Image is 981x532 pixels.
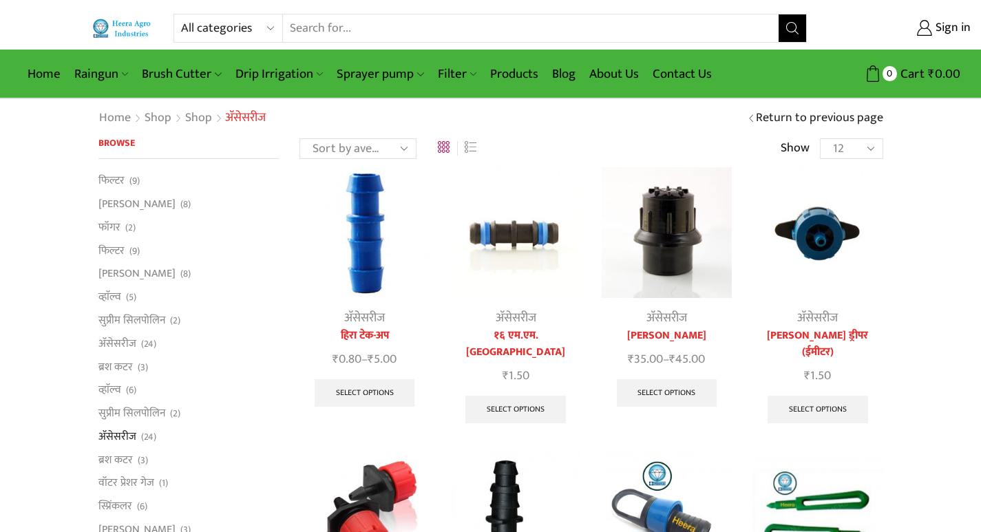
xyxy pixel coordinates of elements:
[229,58,330,90] a: Drip Irrigation
[503,365,529,386] bdi: 1.50
[299,138,416,159] select: Shop order
[126,290,136,304] span: (5)
[752,328,883,361] a: [PERSON_NAME] ड्रीपर (ईमीटर)
[98,425,136,448] a: अ‍ॅसेसरीज
[483,58,545,90] a: Products
[804,365,810,386] span: ₹
[98,215,120,239] a: फॉगर
[752,167,883,297] img: हिरा ओनलाईन ड्रीपर (ईमीटर)
[821,61,960,87] a: 0 Cart ₹0.00
[669,349,705,370] bdi: 45.00
[126,383,136,397] span: (6)
[299,350,430,369] span: –
[646,308,687,328] a: अ‍ॅसेसरीज
[781,140,810,158] span: Show
[125,221,136,235] span: (2)
[67,58,135,90] a: Raingun
[450,167,580,297] img: १६ एम.एम. जोईनर
[98,448,133,471] a: ब्रश कटर
[368,349,397,370] bdi: 5.00
[883,66,897,81] span: 0
[184,109,213,127] a: Shop
[617,379,717,407] a: Select options for “फ्लश व्हाॅल्व”
[827,16,971,41] a: Sign in
[932,19,971,37] span: Sign in
[602,350,732,369] span: –
[628,349,634,370] span: ₹
[98,308,165,332] a: सुप्रीम सिलपोलिन
[503,365,509,386] span: ₹
[225,111,266,126] h1: अ‍ॅसेसरीज
[333,349,339,370] span: ₹
[545,58,582,90] a: Blog
[315,379,415,407] a: Select options for “हिरा टेक-अप”
[98,262,176,286] a: [PERSON_NAME]
[98,173,125,192] a: फिल्टर
[129,244,140,258] span: (9)
[98,239,125,262] a: फिल्टर
[129,174,140,188] span: (9)
[646,58,719,90] a: Contact Us
[170,407,180,421] span: (2)
[138,454,148,467] span: (3)
[98,135,135,151] span: Browse
[299,328,430,344] a: हिरा टेक-अप
[450,328,580,361] a: १६ एम.एम. [GEOGRAPHIC_DATA]
[602,167,732,297] img: Flush valve
[344,308,385,328] a: अ‍ॅसेसरीज
[135,58,228,90] a: Brush Cutter
[582,58,646,90] a: About Us
[98,355,133,379] a: ब्रश कटर
[98,109,131,127] a: Home
[159,476,168,490] span: (1)
[897,65,925,83] span: Cart
[768,396,868,423] a: Select options for “हिरा ओनलाईन ड्रीपर (ईमीटर)”
[928,63,935,85] span: ₹
[98,286,121,309] a: व्हाॅल्व
[465,396,566,423] a: Select options for “१६ एम.एम. जोईनर”
[602,328,732,344] a: [PERSON_NAME]
[804,365,831,386] bdi: 1.50
[137,500,147,513] span: (6)
[21,58,67,90] a: Home
[330,58,430,90] a: Sprayer pump
[98,193,176,216] a: [PERSON_NAME]
[170,314,180,328] span: (2)
[496,308,536,328] a: अ‍ॅसेसरीज
[98,332,136,355] a: अ‍ॅसेसरीज
[928,63,960,85] bdi: 0.00
[180,267,191,281] span: (8)
[779,14,806,42] button: Search button
[283,14,779,42] input: Search for...
[141,337,156,351] span: (24)
[98,495,132,518] a: स्प्रिंकलर
[180,198,191,211] span: (8)
[141,430,156,444] span: (24)
[797,308,838,328] a: अ‍ॅसेसरीज
[138,361,148,374] span: (3)
[98,471,154,495] a: वॉटर प्रेशर गेज
[98,379,121,402] a: व्हाॅल्व
[368,349,374,370] span: ₹
[333,349,361,370] bdi: 0.80
[144,109,172,127] a: Shop
[431,58,483,90] a: Filter
[299,167,430,297] img: Lateral-Joiner
[98,402,165,425] a: सुप्रीम सिलपोलिन
[98,109,266,127] nav: Breadcrumb
[669,349,675,370] span: ₹
[628,349,663,370] bdi: 35.00
[756,109,883,127] a: Return to previous page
